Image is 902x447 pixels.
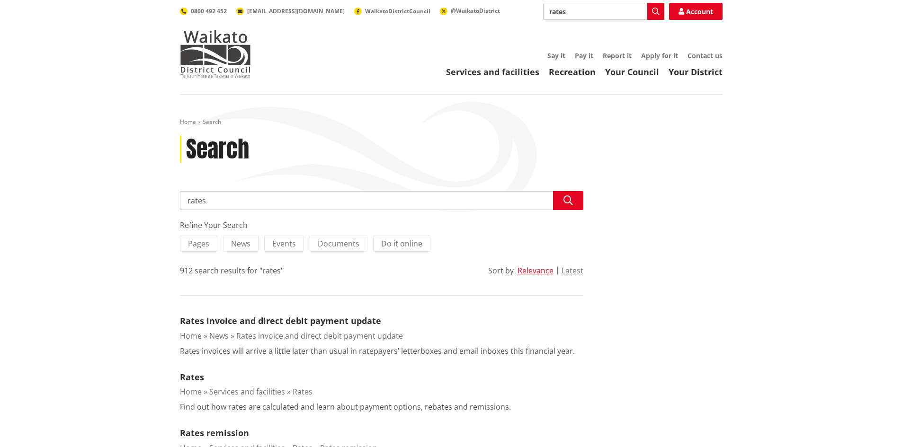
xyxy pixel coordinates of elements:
a: Rates invoice and direct debit payment update [180,315,381,326]
a: Your Council [605,66,659,78]
a: Services and facilities [209,386,285,397]
a: Rates [180,371,204,383]
input: Search input [180,191,583,210]
a: Pay it [575,51,593,60]
a: [EMAIL_ADDRESS][DOMAIN_NAME] [236,7,345,15]
a: 0800 492 452 [180,7,227,15]
p: Rates invoices will arrive a little later than usual in ratepayers’ letterboxes and email inboxes... [180,345,575,357]
div: 912 search results for "rates" [180,265,284,276]
div: Refine Your Search [180,219,583,231]
span: Documents [318,238,359,249]
a: Rates remission [180,427,249,438]
nav: breadcrumb [180,118,723,126]
a: Rates invoice and direct debit payment update [236,331,403,341]
img: Waikato District Council - Te Kaunihera aa Takiwaa o Waikato [180,30,251,78]
span: [EMAIL_ADDRESS][DOMAIN_NAME] [247,7,345,15]
span: Pages [188,238,209,249]
a: Your District [669,66,723,78]
button: Relevance [518,266,554,275]
div: Sort by [488,265,514,276]
p: Find out how rates are calculated and learn about payment options, rebates and remissions. [180,401,511,412]
a: Home [180,386,202,397]
a: Report it [603,51,632,60]
a: WaikatoDistrictCouncil [354,7,430,15]
span: Search [203,118,221,126]
span: 0800 492 452 [191,7,227,15]
input: Search input [543,3,664,20]
a: Home [180,331,202,341]
span: Events [272,238,296,249]
h1: Search [186,136,249,163]
a: @WaikatoDistrict [440,7,500,15]
a: Recreation [549,66,596,78]
a: Say it [547,51,565,60]
a: News [209,331,229,341]
a: Services and facilities [446,66,539,78]
span: WaikatoDistrictCouncil [365,7,430,15]
a: Account [669,3,723,20]
a: Home [180,118,196,126]
a: Rates [293,386,313,397]
span: Do it online [381,238,422,249]
span: @WaikatoDistrict [451,7,500,15]
span: News [231,238,250,249]
button: Latest [562,266,583,275]
a: Apply for it [641,51,678,60]
a: Contact us [688,51,723,60]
